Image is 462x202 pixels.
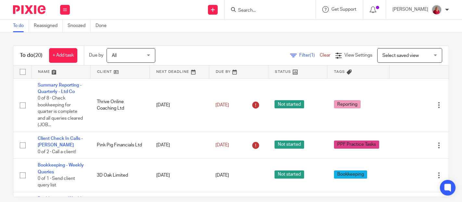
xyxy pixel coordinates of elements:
[392,6,428,13] p: [PERSON_NAME]
[150,159,209,192] td: [DATE]
[38,176,75,188] span: 0 of 1 · Send client query list
[299,53,320,58] span: Filter
[34,20,63,32] a: Reassigned
[68,20,91,32] a: Snoozed
[49,48,77,63] a: + Add task
[431,5,442,15] img: fd10cc094e9b0-100.png
[90,159,149,192] td: 3D Oak Limited
[331,7,356,12] span: Get Support
[215,143,229,147] span: [DATE]
[150,78,209,132] td: [DATE]
[96,20,111,32] a: Done
[320,53,330,58] a: Clear
[334,141,379,149] span: PPF Practice Tasks
[33,53,43,58] span: (20)
[237,8,296,14] input: Search
[310,53,315,58] span: (1)
[215,173,229,178] span: [DATE]
[112,53,117,58] span: All
[38,136,83,147] a: Client Check In Calls - [PERSON_NAME]
[38,83,82,94] a: Summary Reporting - Quarterly - Ltd Co
[38,163,84,174] a: Bookkeeping - Weekly Queries
[90,78,149,132] td: Thrive Online Coaching Ltd
[334,70,345,74] span: Tags
[13,5,45,14] img: Pixie
[215,103,229,107] span: [DATE]
[150,132,209,159] td: [DATE]
[20,52,43,59] h1: To do
[334,170,367,179] span: Bookkeeping
[334,100,361,108] span: Reporting
[38,96,83,127] span: 0 of 8 · Check bookkeeping for quarter is complete and all queries cleared (JOB...
[275,170,304,179] span: Not started
[13,20,29,32] a: To do
[89,52,103,59] p: Due by
[38,150,76,154] span: 0 of 2 · Call a client!
[382,53,419,58] span: Select saved view
[344,53,372,58] span: View Settings
[275,141,304,149] span: Not started
[90,132,149,159] td: Pink Pig Financials Ltd
[275,100,304,108] span: Not started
